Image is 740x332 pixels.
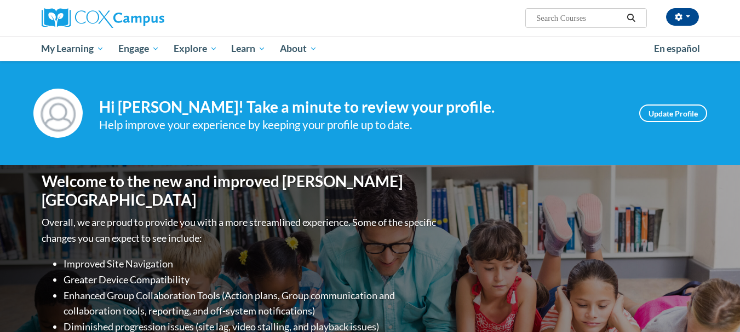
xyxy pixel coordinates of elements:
input: Search Courses [535,11,623,25]
span: En español [654,43,700,54]
span: Explore [174,42,217,55]
button: Search [623,11,639,25]
a: About [273,36,324,61]
h1: Welcome to the new and improved [PERSON_NAME][GEOGRAPHIC_DATA] [42,172,439,209]
li: Improved Site Navigation [64,256,439,272]
li: Greater Device Compatibility [64,272,439,288]
span: My Learning [41,42,104,55]
button: Account Settings [666,8,699,26]
a: My Learning [35,36,112,61]
div: Main menu [25,36,715,61]
img: Cox Campus [42,8,164,28]
h4: Hi [PERSON_NAME]! Take a minute to review your profile. [99,98,623,117]
a: Learn [224,36,273,61]
li: Enhanced Group Collaboration Tools (Action plans, Group communication and collaboration tools, re... [64,288,439,319]
iframe: Button to launch messaging window [696,288,731,323]
a: Engage [111,36,167,61]
div: Help improve your experience by keeping your profile up to date. [99,116,623,134]
a: Cox Campus [42,8,250,28]
a: Explore [167,36,225,61]
img: Profile Image [33,89,83,138]
span: Engage [118,42,159,55]
a: En español [647,37,707,60]
span: About [280,42,317,55]
a: Update Profile [639,104,707,122]
p: Overall, we are proud to provide you with a more streamlined experience. Some of the specific cha... [42,214,439,246]
span: Learn [231,42,266,55]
